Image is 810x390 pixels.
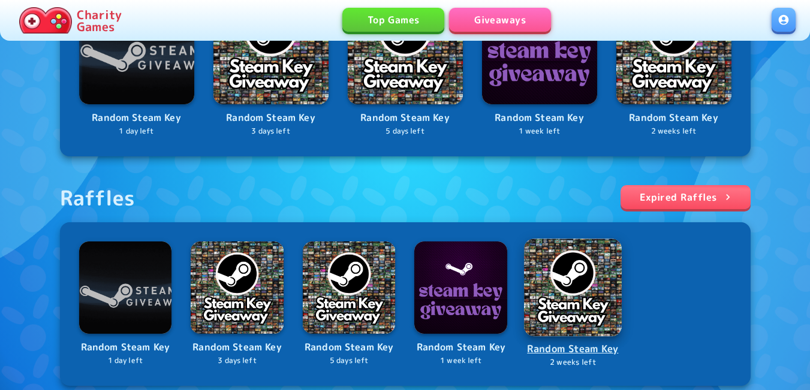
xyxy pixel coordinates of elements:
img: Logo [524,238,622,336]
p: Random Steam Key [303,340,396,355]
p: Random Steam Key [414,340,507,355]
img: Logo [79,241,172,334]
div: Raffles [60,185,135,210]
a: LogoRandom Steam Key1 day left [79,241,172,367]
p: 1 day left [79,355,172,367]
p: 2 weeks left [616,126,731,137]
p: Random Steam Key [191,340,284,355]
p: Random Steam Key [213,110,329,126]
p: Random Steam Key [616,110,731,126]
a: LogoRandom Steam Key3 days left [191,241,284,367]
p: Random Steam Key [79,340,172,355]
p: 1 week left [414,355,507,367]
img: Logo [191,241,284,334]
a: Charity Games [14,5,127,36]
p: Random Steam Key [482,110,597,126]
a: Expired Raffles [621,185,751,209]
p: Charity Games [77,8,122,32]
p: 5 days left [348,126,463,137]
p: 5 days left [303,355,396,367]
p: Random Steam Key [525,341,621,357]
p: Random Steam Key [348,110,463,126]
img: Logo [303,241,396,334]
p: Random Steam Key [79,110,194,126]
p: 3 days left [191,355,284,367]
a: LogoRandom Steam Key5 days left [303,241,396,367]
p: 2 weeks left [525,356,621,368]
img: Charity.Games [19,7,72,34]
p: 1 week left [482,126,597,137]
p: 1 day left [79,126,194,137]
p: 3 days left [213,126,329,137]
a: LogoRandom Steam Key2 weeks left [525,240,621,368]
a: LogoRandom Steam Key1 week left [414,241,507,367]
a: Giveaways [449,8,551,32]
a: Top Games [342,8,444,32]
img: Logo [414,241,507,334]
